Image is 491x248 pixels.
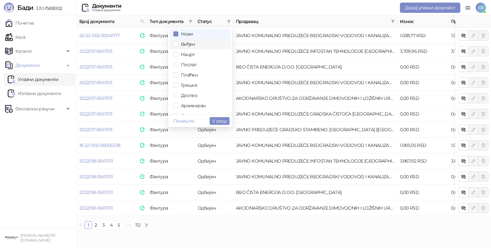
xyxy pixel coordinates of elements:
td: Фактура [147,106,195,122]
span: ••• [123,221,133,229]
span: Фискални рачуни [15,102,54,115]
th: Продавац [233,15,397,28]
span: right [144,223,148,227]
img: Ulazni dokumenti [82,4,90,12]
td: JAVNO KOMUNALNO PREDUZEĆE BEOGRADSKI VODOVOD I KANALIZACIJA BEOGRAD (VRAČAR) [233,28,397,44]
td: 0,00 RSD [397,91,448,106]
img: e-Faktura [140,33,144,38]
a: 50-22-002-00047177 [79,33,120,38]
img: e-Faktura [140,80,144,85]
a: Почетна [5,17,34,29]
td: Одбијен [195,169,233,185]
a: Документација [463,3,473,13]
th: Тип документа [147,15,195,28]
img: e-Faktura [140,159,144,163]
td: JAVNO KOMUNALNO PREDUZEĆE GRADSKA ČISTOĆA BEOGRAD [233,106,397,122]
span: filter [390,17,396,26]
td: Фактура [147,44,195,59]
td: Фактура [147,185,195,200]
span: Нови [178,31,193,37]
td: JAVNO KOMUNALNO PREDUZEĆE INFOSTAN TEHNOLOGIJE BEOGRAD [233,153,397,169]
td: Фактура [147,122,195,138]
span: Нацрт [178,52,195,57]
span: Архивиран [178,103,206,108]
button: Додај улазни документ [400,3,460,13]
span: Плаћен [178,72,198,78]
div: Улазни документи [92,9,121,12]
a: 2022/08-0667011 [79,158,113,164]
td: 0,00 RSD [397,122,448,138]
a: 2 [92,221,99,228]
td: 1.069,05 RSD [397,138,448,153]
td: 0,00 RSD [397,106,448,122]
button: right [143,221,150,229]
td: Фактура [147,28,195,44]
td: JAVNO KOMUNALNO PREDUZEĆE INFOSTAN TEHNOLOGIJE BEOGRAD [233,44,397,59]
a: 18-22-002-00056338 [79,142,120,148]
a: 1 [85,221,92,228]
a: 2022/07-0667011 [79,95,112,101]
span: Каталог [15,45,33,58]
td: 0,00 RSD [397,59,448,75]
li: Следећих 5 Страна [123,221,133,229]
span: filter [187,17,194,26]
div: Документи [92,4,121,9]
td: 3.709,96 RSD [397,44,448,59]
a: 2022/08-0667011 [79,205,113,211]
img: e-Faktura [140,96,144,100]
li: Претходна страна [77,221,84,229]
td: Фактура [147,75,195,91]
td: Одбијен [195,200,233,216]
td: JAVNO KOMUNALNO PREDUZEĆE BEOGRADSKI VODOVOD I KANALIZACIJA BEOGRAD (VRAČAR) [233,169,397,185]
button: У реду [210,117,230,125]
span: filter [227,20,231,23]
a: 2022/07-0667011 [79,64,112,70]
img: Logo [4,3,14,13]
td: Фактура [147,138,195,153]
td: BEO ČISTA ENERGIJA D.O.O. BEOGRAD [233,185,397,200]
span: Документи [15,59,40,72]
a: Ulazni dokumentiУлазни документи [8,73,58,86]
span: У реду [212,118,227,124]
td: Фактура [147,59,195,75]
td: Фактура [147,153,195,169]
a: Каса [5,31,25,44]
button: left [77,221,84,229]
span: Виђен [178,41,195,47]
img: e-Faktura [140,49,144,53]
td: 0,00 RSD [397,200,448,216]
td: Фактура [147,91,195,106]
a: 112 [133,221,142,228]
td: JAVNO KOMUNALNO PREDUZEĆE BEOGRADSKI VODOVOD I KANALIZACIJA BEOGRAD (VRAČAR) [233,138,397,153]
td: BEO ČISTA ENERGIJA D.O.O. BEOGRAD [233,59,397,75]
span: 3.11.1-f588002 [33,5,62,11]
span: Послат [178,62,197,68]
a: 2022/07-0667011 [79,111,112,117]
a: 4 [108,221,115,228]
span: Бади [17,4,33,12]
td: AKCIONARSKO DRUŠTVO ZA ODRŽAVANJE DIMOVODNIH I LOŽIŠNIH UREĐAJA DIMNIČAR, BEOGRAD (SAVSKI VENAC) [233,200,397,216]
a: 3 [100,221,107,228]
a: 5 [115,221,122,228]
img: e-Faktura [140,190,144,195]
th: Број документа [77,15,147,28]
td: Одбијен [195,122,233,138]
a: 2022/08-0667011 [79,174,113,180]
span: Тип документа [150,18,186,25]
img: 64x64-companyLogo-0e2e8aaa-0bd2-431b-8613-6e3c65811325.png [5,231,18,244]
td: Одбијен [195,185,233,200]
li: Следећа страна [143,221,150,229]
img: e-Faktura [140,65,144,69]
span: filter [391,20,395,23]
a: Излазни документи [8,87,61,100]
td: 0,00 RSD [397,75,448,91]
img: e-Faktura [140,112,144,116]
td: Фактура [147,200,195,216]
span: Статус [198,18,224,25]
td: Одбијен [195,153,233,169]
span: left [79,223,82,227]
img: e-Faktura [140,206,144,210]
span: EB [476,3,486,13]
td: 3.867,92 RSD [397,153,448,169]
